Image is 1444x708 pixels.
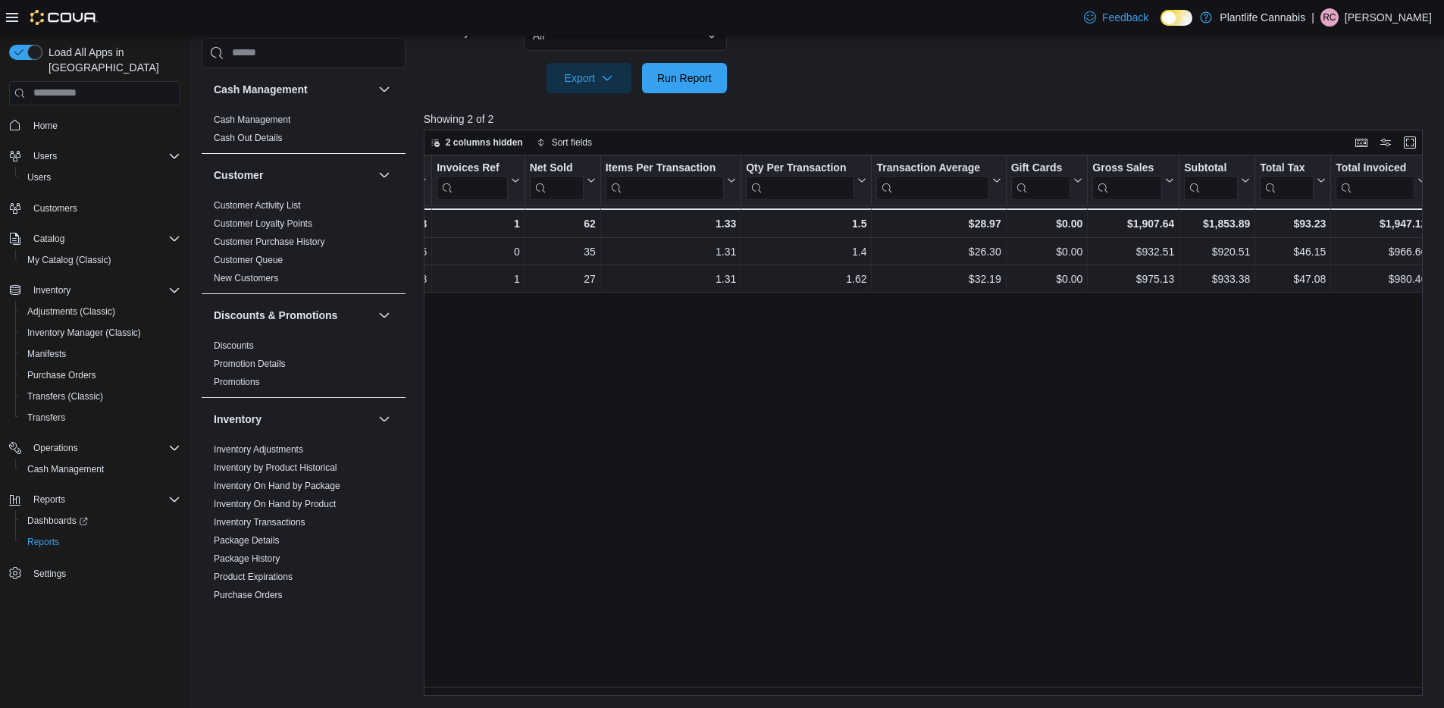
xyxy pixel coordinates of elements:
span: Dashboards [21,512,180,530]
span: Run Report [657,70,712,86]
button: Users [3,146,186,167]
button: Cash Management [15,459,186,480]
div: 1.33 [605,215,736,233]
button: Operations [27,439,84,457]
div: $28.97 [876,215,1001,233]
button: Export [547,63,631,93]
a: Customer Activity List [214,200,301,211]
div: Robert Cadieux [1320,8,1339,27]
a: Inventory Adjustments [214,444,303,455]
a: Users [21,168,57,186]
span: Reports [27,490,180,509]
div: 1 [437,215,519,233]
div: $0.00 [1010,215,1082,233]
span: Manifests [21,345,180,363]
span: Product Expirations [214,571,293,583]
span: Inventory by Product Historical [214,462,337,474]
div: Customer [202,196,406,293]
div: Discounts & Promotions [202,337,406,397]
span: Adjustments (Classic) [21,302,180,321]
a: Customer Loyalty Points [214,218,312,229]
button: Discounts & Promotions [214,308,372,323]
button: 2 columns hidden [424,133,529,152]
button: Catalog [3,228,186,249]
button: Customer [214,168,372,183]
button: Adjustments (Classic) [15,301,186,322]
span: Purchase Orders [21,366,180,384]
a: Cash Management [214,114,290,125]
span: My Catalog (Classic) [21,251,180,269]
button: Manifests [15,343,186,365]
span: Home [33,120,58,132]
span: Operations [27,439,180,457]
span: Transfers [27,412,65,424]
button: Cash Management [375,80,393,99]
div: 63 [338,215,427,233]
span: My Catalog (Classic) [27,254,111,266]
span: 2 columns hidden [446,136,523,149]
span: Inventory On Hand by Product [214,498,336,510]
a: Dashboards [21,512,94,530]
a: Purchase Orders [214,590,283,600]
a: Promotion Details [214,359,286,369]
button: My Catalog (Classic) [15,249,186,271]
span: Reports [21,533,180,551]
a: Inventory On Hand by Product [214,499,336,509]
button: Display options [1377,133,1395,152]
span: Manifests [27,348,66,360]
a: Transfers (Classic) [21,387,109,406]
h3: Inventory [214,412,262,427]
button: Enter fullscreen [1401,133,1419,152]
button: Inventory Manager (Classic) [15,322,186,343]
span: Promotions [214,376,260,388]
button: Purchase Orders [15,365,186,386]
span: Users [33,150,57,162]
a: Customers [27,199,83,218]
span: Customers [27,199,180,218]
nav: Complex example [9,108,180,624]
div: $93.23 [1260,215,1326,233]
button: Inventory [3,280,186,301]
p: Showing 2 of 2 [424,111,1433,127]
h3: Customer [214,168,263,183]
span: Export [556,63,622,93]
span: Cash Out Details [214,132,283,144]
span: Package Details [214,534,280,547]
a: Transfers [21,409,71,427]
button: Settings [3,562,186,584]
a: Cash Out Details [214,133,283,143]
button: Discounts & Promotions [375,306,393,324]
button: Operations [3,437,186,459]
span: Dashboards [27,515,88,527]
a: Inventory On Hand by Package [214,481,340,491]
button: Customer [375,166,393,184]
span: Package History [214,553,280,565]
button: All [524,20,727,51]
span: Inventory On Hand by Package [214,480,340,492]
span: Purchase Orders [214,589,283,601]
a: Promotions [214,377,260,387]
span: Load All Apps in [GEOGRAPHIC_DATA] [42,45,180,75]
button: Transfers (Classic) [15,386,186,407]
h3: Cash Management [214,82,308,97]
div: 1.5 [746,215,866,233]
div: Inventory [202,440,406,647]
span: Inventory Transactions [214,516,305,528]
span: Users [27,147,180,165]
span: Settings [27,563,180,582]
button: Reports [27,490,71,509]
span: Transfers [21,409,180,427]
a: Feedback [1078,2,1154,33]
button: Reports [15,531,186,553]
a: Package History [214,553,280,564]
span: Customer Queue [214,254,283,266]
span: Catalog [27,230,180,248]
span: Cash Management [214,114,290,126]
button: Cash Management [214,82,372,97]
span: Inventory [33,284,70,296]
button: Transfers [15,407,186,428]
a: Dashboards [15,510,186,531]
span: New Customers [214,272,278,284]
span: Transfers (Classic) [21,387,180,406]
span: Discounts [214,340,254,352]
